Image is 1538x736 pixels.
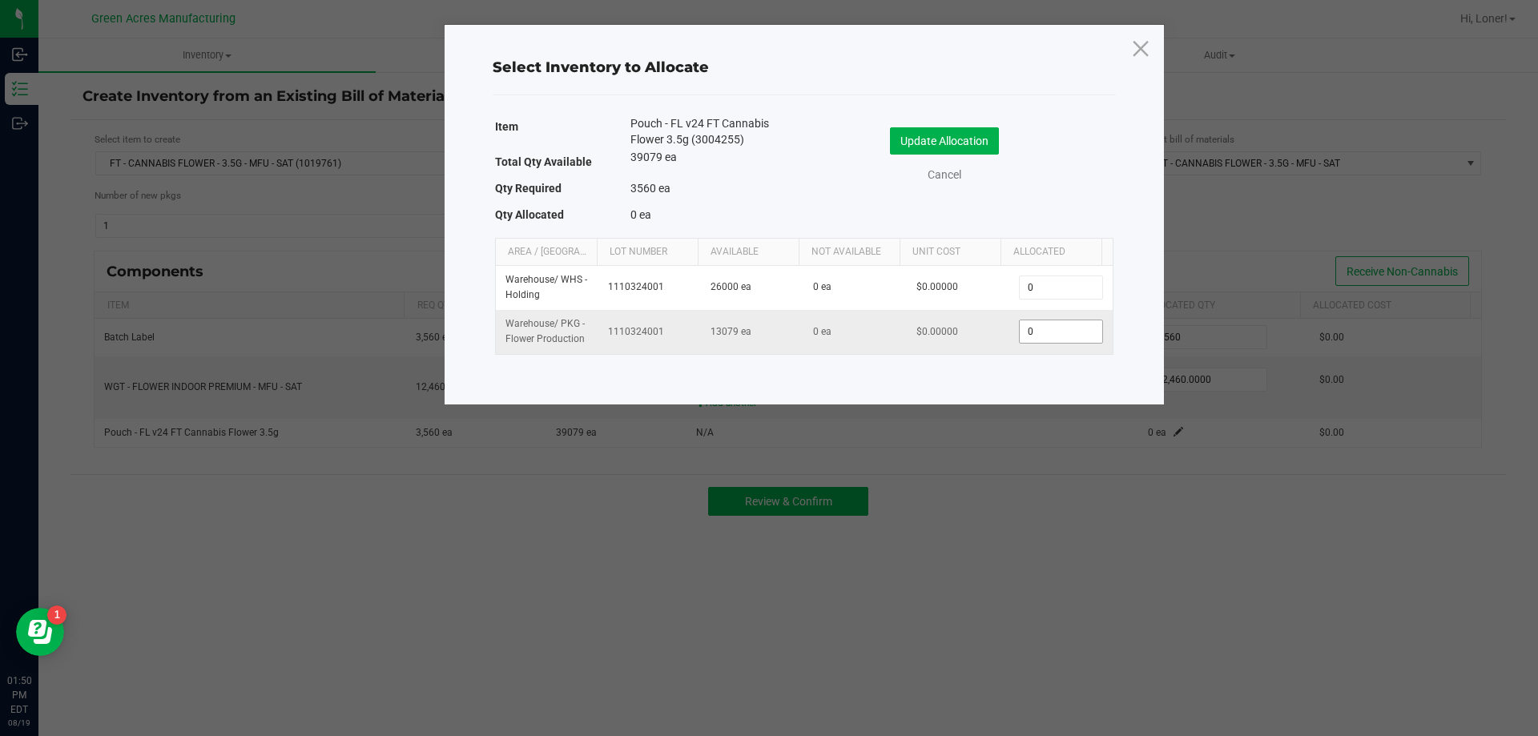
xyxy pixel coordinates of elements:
[597,239,698,266] th: Lot Number
[630,182,670,195] span: 3560 ea
[495,151,592,173] label: Total Qty Available
[16,608,64,656] iframe: Resource center
[495,177,562,199] label: Qty Required
[496,239,597,266] th: Area / [GEOGRAPHIC_DATA]
[916,281,958,292] span: $0.00000
[813,326,831,337] span: 0 ea
[495,115,518,138] label: Item
[598,310,701,353] td: 1110324001
[813,281,831,292] span: 0 ea
[912,167,976,183] a: Cancel
[47,605,66,625] iframe: Resource center unread badge
[799,239,900,266] th: Not Available
[698,239,799,266] th: Available
[1001,239,1101,266] th: Allocated
[630,115,779,147] span: Pouch - FL v24 FT Cannabis Flower 3.5g (3004255)
[598,266,701,310] td: 1110324001
[711,326,751,337] span: 13079 ea
[493,58,709,76] span: Select Inventory to Allocate
[890,127,999,155] button: Update Allocation
[630,208,651,221] span: 0 ea
[495,203,564,226] label: Qty Allocated
[630,151,677,163] span: 39079 ea
[505,318,585,344] span: Warehouse / PKG - Flower Production
[900,239,1001,266] th: Unit Cost
[505,274,587,300] span: Warehouse / WHS - Holding
[711,281,751,292] span: 26000 ea
[916,326,958,337] span: $0.00000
